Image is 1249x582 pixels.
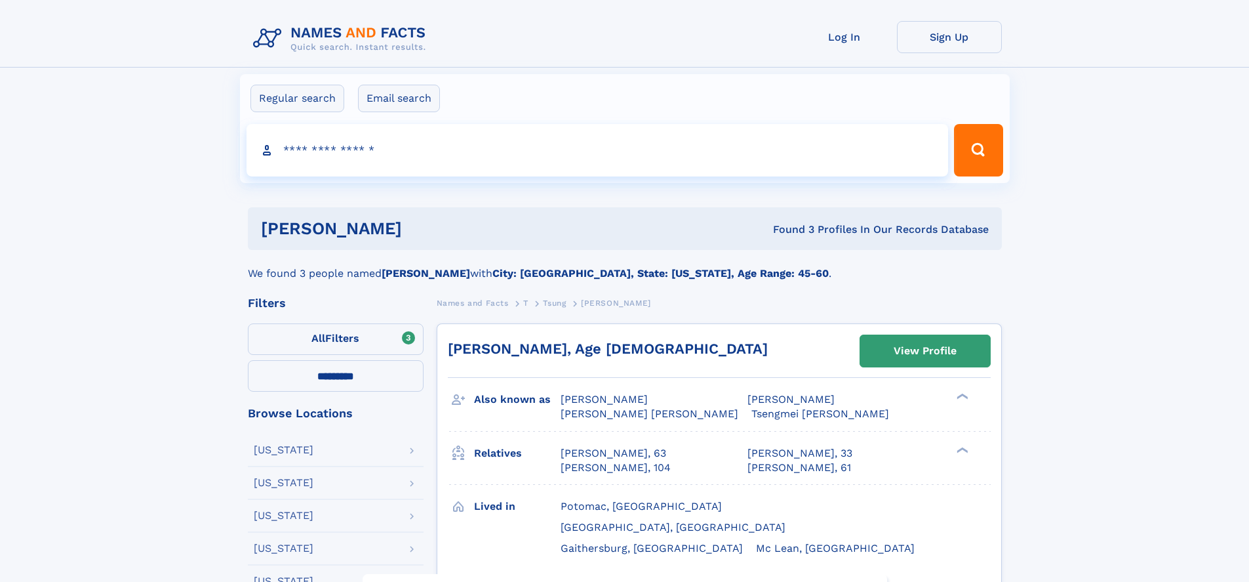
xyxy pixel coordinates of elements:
span: [PERSON_NAME] [PERSON_NAME] [561,407,738,420]
a: [PERSON_NAME], 33 [747,446,852,461]
span: Potomac, [GEOGRAPHIC_DATA] [561,500,722,512]
div: ❯ [953,446,969,454]
a: Log In [792,21,897,53]
div: View Profile [894,336,957,366]
div: [US_STATE] [254,543,313,554]
button: Search Button [954,124,1002,177]
b: [PERSON_NAME] [382,267,470,280]
div: Browse Locations [248,407,424,419]
label: Regular search [250,85,344,112]
span: [PERSON_NAME] [561,393,648,405]
input: search input [247,124,949,177]
div: ❯ [953,392,969,401]
span: Tsung [543,299,566,308]
h3: Also known as [474,388,561,411]
div: [US_STATE] [254,445,313,455]
div: We found 3 people named with . [248,250,1002,281]
a: [PERSON_NAME], Age [DEMOGRAPHIC_DATA] [448,341,768,357]
img: Logo Names and Facts [248,21,437,56]
div: Found 3 Profiles In Our Records Database [587,222,989,237]
label: Email search [358,85,440,112]
span: [PERSON_NAME] [581,299,651,308]
a: Names and Facts [437,295,509,311]
label: Filters [248,323,424,355]
a: [PERSON_NAME], 104 [561,461,671,475]
a: Tsung [543,295,566,311]
span: [GEOGRAPHIC_DATA], [GEOGRAPHIC_DATA] [561,521,785,533]
h3: Relatives [474,442,561,465]
a: Sign Up [897,21,1002,53]
span: All [311,332,325,344]
div: [US_STATE] [254,478,313,488]
b: City: [GEOGRAPHIC_DATA], State: [US_STATE], Age Range: 45-60 [492,267,829,280]
a: [PERSON_NAME], 63 [561,446,666,461]
h3: Lived in [474,495,561,518]
a: View Profile [860,335,990,367]
span: Mc Lean, [GEOGRAPHIC_DATA] [756,542,915,554]
div: [US_STATE] [254,510,313,521]
a: T [523,295,528,311]
h1: [PERSON_NAME] [261,220,587,237]
span: Gaithersburg, [GEOGRAPHIC_DATA] [561,542,743,554]
div: Filters [248,297,424,309]
span: T [523,299,528,308]
a: [PERSON_NAME], 61 [747,461,851,475]
span: [PERSON_NAME] [747,393,835,405]
span: Tsengmei [PERSON_NAME] [751,407,889,420]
